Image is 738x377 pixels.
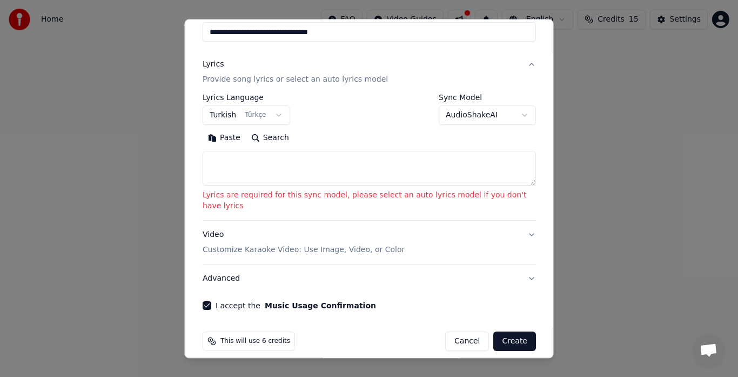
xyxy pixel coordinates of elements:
div: Video [203,230,405,256]
label: Lyrics Language [203,94,290,102]
button: I accept the [264,302,375,310]
p: Customize Karaoke Video: Use Image, Video, or Color [203,245,405,256]
button: Create [493,332,536,352]
button: Search [245,130,294,147]
button: Cancel [445,332,489,352]
label: Sync Model [439,94,536,102]
p: Provide song lyrics or select an auto lyrics model [203,75,388,85]
label: I accept the [216,302,376,310]
span: This will use 6 credits [220,338,290,346]
button: LyricsProvide song lyrics or select an auto lyrics model [203,51,536,94]
button: Paste [203,130,246,147]
p: Lyrics are required for this sync model, please select an auto lyrics model if you don't have lyrics [203,190,536,212]
button: Advanced [203,265,536,293]
button: VideoCustomize Karaoke Video: Use Image, Video, or Color [203,221,536,264]
div: Lyrics [203,59,224,70]
div: LyricsProvide song lyrics or select an auto lyrics model [203,94,536,221]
